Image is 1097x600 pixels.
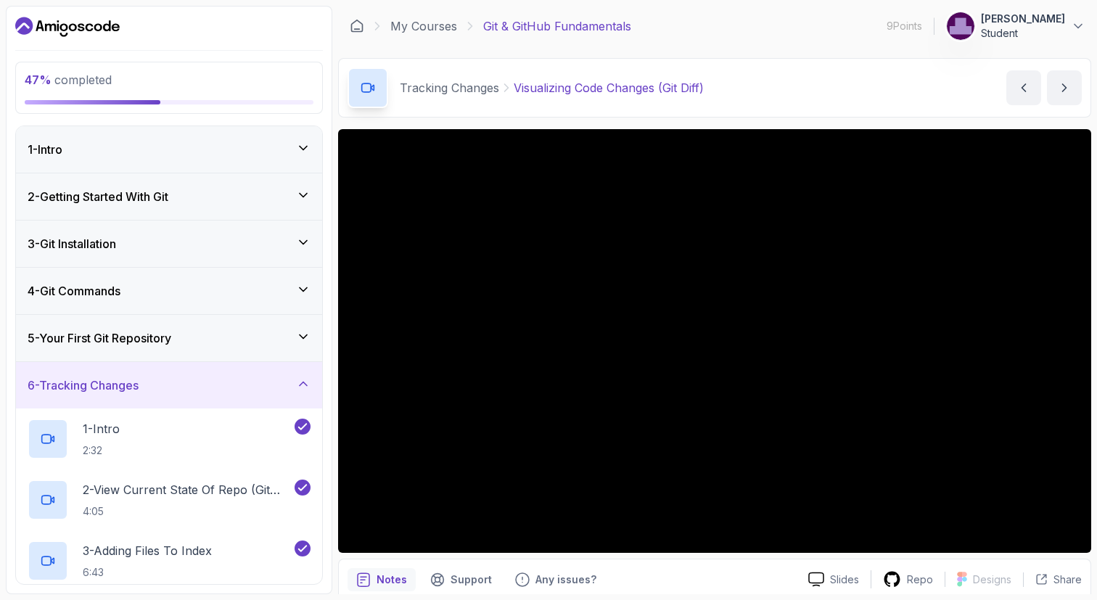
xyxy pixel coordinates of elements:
[83,481,292,498] p: 2 - View Current State Of Repo (Git Status)
[400,79,499,96] p: Tracking Changes
[483,17,631,35] p: Git & GitHub Fundamentals
[25,73,52,87] span: 47 %
[907,572,933,587] p: Repo
[348,568,416,591] button: notes button
[16,362,322,408] button: 6-Tracking Changes
[83,420,120,437] p: 1 - Intro
[83,443,120,458] p: 2:32
[338,129,1091,553] iframe: 8 - Visualizing Code Changes (git diff)
[350,19,364,33] a: Dashboard
[16,315,322,361] button: 5-Your First Git Repository
[981,26,1065,41] p: Student
[83,504,292,519] p: 4:05
[25,73,112,87] span: completed
[1023,572,1082,587] button: Share
[16,221,322,267] button: 3-Git Installation
[1047,70,1082,105] button: next content
[947,12,974,40] img: user profile image
[83,542,212,559] p: 3 - Adding Files To Index
[1053,572,1082,587] p: Share
[506,568,605,591] button: Feedback button
[830,572,859,587] p: Slides
[973,572,1011,587] p: Designs
[981,12,1065,26] p: [PERSON_NAME]
[28,377,139,394] h3: 6 - Tracking Changes
[16,268,322,314] button: 4-Git Commands
[535,572,596,587] p: Any issues?
[887,19,922,33] p: 9 Points
[946,12,1085,41] button: user profile image[PERSON_NAME]Student
[28,480,311,520] button: 2-View Current State Of Repo (Git Status)4:05
[28,329,171,347] h3: 5 - Your First Git Repository
[28,141,62,158] h3: 1 - Intro
[28,235,116,252] h3: 3 - Git Installation
[28,541,311,581] button: 3-Adding Files To Index6:43
[1006,70,1041,105] button: previous content
[28,282,120,300] h3: 4 - Git Commands
[16,173,322,220] button: 2-Getting Started With Git
[422,568,501,591] button: Support button
[797,572,871,587] a: Slides
[451,572,492,587] p: Support
[28,188,168,205] h3: 2 - Getting Started With Git
[28,419,311,459] button: 1-Intro2:32
[377,572,407,587] p: Notes
[83,565,212,580] p: 6:43
[390,17,457,35] a: My Courses
[871,570,945,588] a: Repo
[514,79,704,96] p: Visualizing Code Changes (Git Diff)
[16,126,322,173] button: 1-Intro
[15,15,120,38] a: Dashboard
